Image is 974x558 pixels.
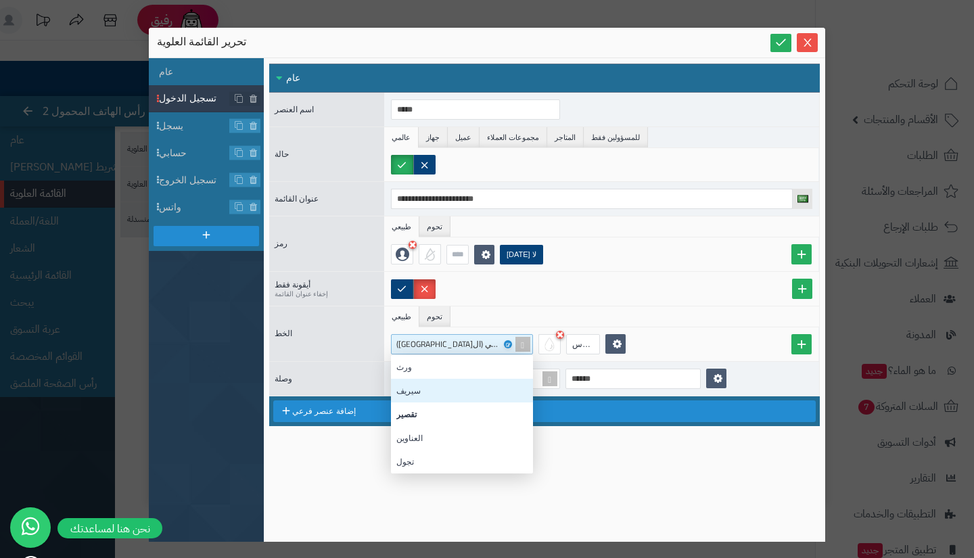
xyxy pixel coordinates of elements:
[157,36,246,47] font: تحرير القائمة العلوية
[275,290,328,298] font: إخفاء عنوان القائمة
[159,175,216,185] font: تسجيل الخروج
[392,312,411,321] font: طبيعي
[396,383,421,398] font: سيريف
[487,133,539,141] font: مجموعات العملاء
[275,194,319,204] font: عنوان القائمة
[455,133,471,141] font: عميل
[275,329,292,338] font: الخط
[286,72,300,83] font: عام
[507,250,536,258] font: لا [DATE]
[392,133,411,141] font: عالمي
[396,363,412,372] font: ورث
[426,133,440,141] font: جهاز
[396,406,417,422] font: تقصير
[797,195,808,203] img: العربية
[555,133,576,141] font: المتاجر
[396,336,514,352] font: افتراضي (ال[GEOGRAPHIC_DATA])
[396,430,423,446] font: العناوين
[391,402,533,426] div: تقصير
[391,355,533,473] div: شبكة
[159,120,183,131] font: يسجل
[159,147,187,158] font: حسابي
[572,340,593,349] font: مقاس
[427,312,442,321] font: تحوم
[275,149,289,159] font: حالة
[391,379,533,402] div: سيريف
[159,200,230,214] span: واتس
[391,426,533,450] div: العناوين
[292,406,356,416] font: إضافة عنصر فرعي
[427,223,442,231] font: تحوم
[159,93,216,103] font: تسجيل الدخول
[275,105,314,114] font: اسم العنصر
[275,280,310,289] font: أيقونة فقط
[396,454,414,469] font: تجول
[391,450,533,473] div: تجول
[275,239,287,248] font: رمز
[391,355,533,379] div: ورث
[159,66,173,77] font: عام
[797,33,818,52] button: يغلق
[275,374,292,383] font: وصلة
[392,223,411,231] font: طبيعي
[591,133,640,141] font: للمسؤولين فقط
